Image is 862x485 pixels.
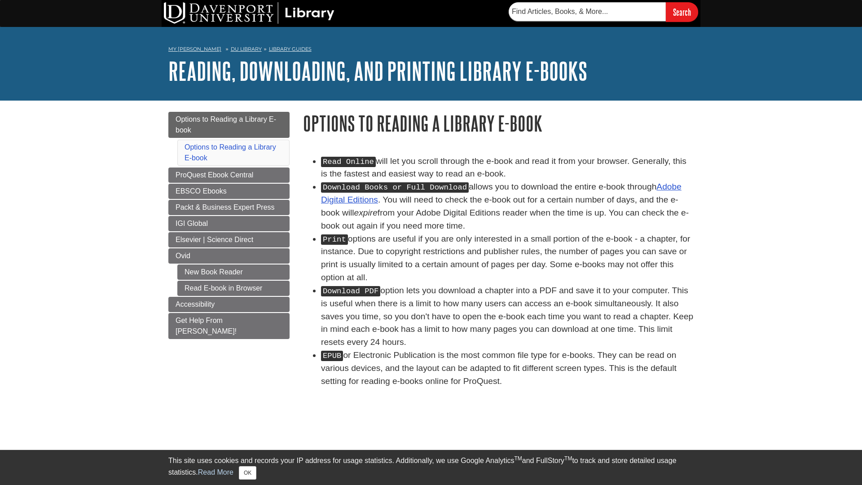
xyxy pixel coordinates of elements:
[321,157,376,167] kbd: Read Online
[176,115,276,134] span: Options to Reading a Library E-book
[176,300,215,308] span: Accessibility
[564,455,572,462] sup: TM
[176,203,275,211] span: Packt & Business Expert Press
[176,220,208,227] span: IGI Global
[321,351,343,361] kbd: EPUB
[176,171,253,179] span: ProQuest Ebook Central
[168,184,290,199] a: EBSCO Ebooks
[321,284,694,349] li: option lets you download a chapter into a PDF and save it to your computer. This is useful when t...
[321,182,469,193] kbd: Download Books or Full Download
[321,234,348,245] kbd: Print
[239,466,256,480] button: Close
[168,232,290,247] a: Elsevier | Science Direct
[176,317,237,335] span: Get Help From [PERSON_NAME]!
[177,281,290,296] a: Read E-book in Browser
[321,286,380,296] kbd: Download PDF
[198,468,233,476] a: Read More
[168,43,694,57] nav: breadcrumb
[168,112,290,138] a: Options to Reading a Library E-book
[168,313,290,339] a: Get Help From [PERSON_NAME]!
[231,46,262,52] a: DU Library
[176,236,253,243] span: Elsevier | Science Direct
[321,155,694,181] li: will let you scroll through the e-book and read it from your browser. Generally, this is the fast...
[509,2,666,21] input: Find Articles, Books, & More...
[177,265,290,280] a: New Book Reader
[168,168,290,183] a: ProQuest Ebook Central
[168,297,290,312] a: Accessibility
[303,112,694,135] h1: Options to Reading a Library E-book
[168,455,694,480] div: This site uses cookies and records your IP address for usage statistics. Additionally, we use Goo...
[168,112,290,339] div: Guide Page Menu
[164,2,334,24] img: DU Library
[321,233,694,284] li: options are useful if you are only interested in a small portion of the e-book - a chapter, for i...
[176,252,190,260] span: Ovid
[321,349,694,388] li: or Electronic Publication is the most common file type for e-books. They can be read on various d...
[176,187,227,195] span: EBSCO Ebooks
[514,455,522,462] sup: TM
[321,181,694,232] li: allows you to download the entire e-book through . You will need to check the e-book out for a ce...
[168,57,587,85] a: Reading, Downloading, and Printing Library E-books
[509,2,698,22] form: Searches DU Library's articles, books, and more
[168,248,290,264] a: Ovid
[666,2,698,22] input: Search
[185,143,276,162] a: Options to Reading a Library E-book
[354,208,378,217] em: expire
[168,216,290,231] a: IGI Global
[168,45,221,53] a: My [PERSON_NAME]
[168,200,290,215] a: Packt & Business Expert Press
[269,46,312,52] a: Library Guides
